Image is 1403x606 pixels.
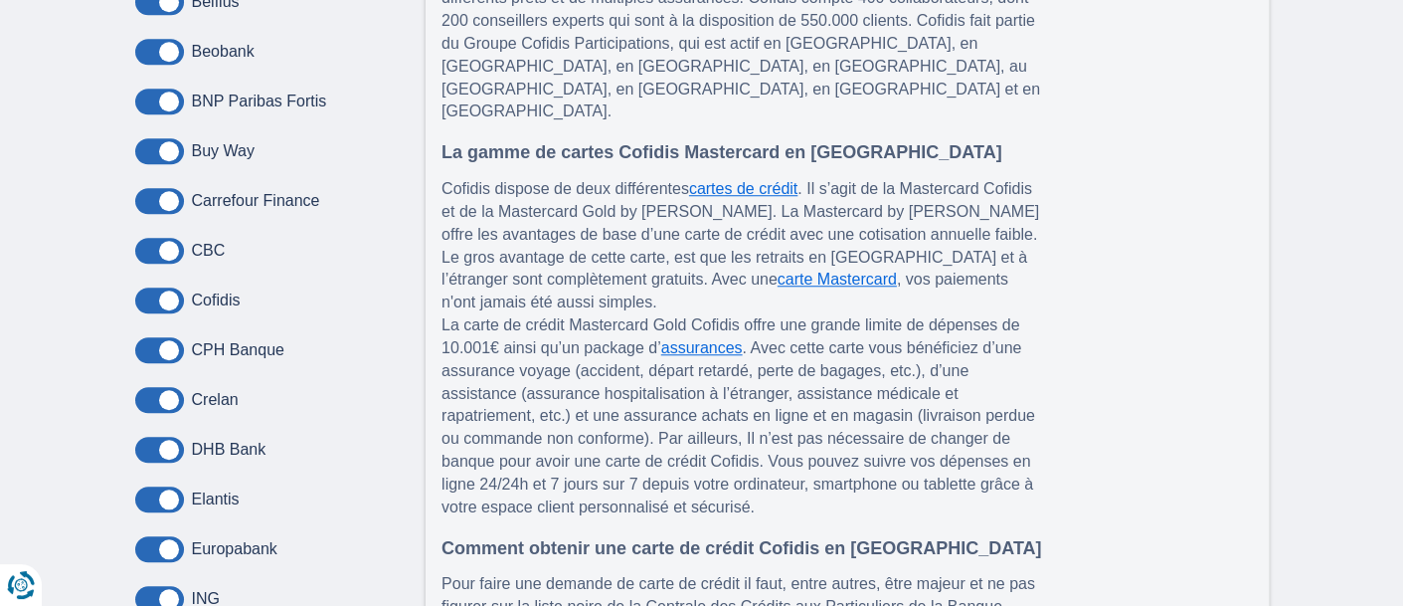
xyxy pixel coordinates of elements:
label: Buy Way [192,142,255,160]
label: Crelan [192,391,239,409]
b: Comment obtenir une carte de crédit Cofidis en [GEOGRAPHIC_DATA] [441,538,1041,558]
label: DHB Bank [192,441,266,459]
label: Elantis [192,491,240,508]
label: Cofidis [192,292,241,309]
a: assurances [661,339,743,356]
a: cartes de crédit [689,180,797,197]
p: Cofidis dispose de deux différentes . Il s’agit de la Mastercard Cofidis et de la Mastercard Gold... [441,178,1046,519]
label: Europabank [192,540,277,558]
a: carte Mastercard [778,271,897,288]
label: Carrefour Finance [192,192,320,210]
label: CPH Banque [192,341,284,359]
label: BNP Paribas Fortis [192,93,327,110]
b: La gamme de cartes Cofidis Mastercard en [GEOGRAPHIC_DATA] [441,142,1001,162]
label: CBC [192,242,226,260]
label: Beobank [192,43,255,61]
